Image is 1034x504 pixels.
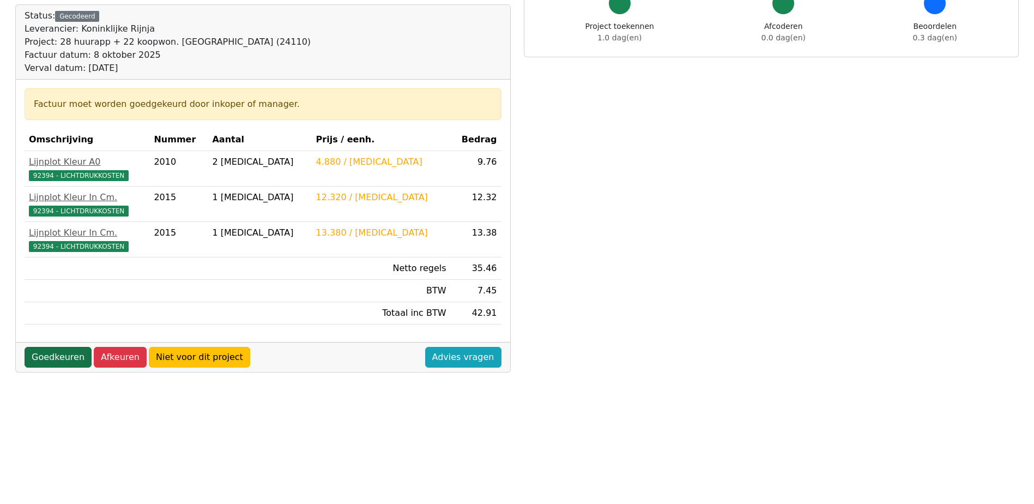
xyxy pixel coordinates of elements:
th: Bedrag [451,129,501,151]
div: 1 [MEDICAL_DATA] [212,226,307,239]
span: 0.0 dag(en) [761,33,806,42]
div: Factuur moet worden goedgekeurd door inkoper of manager. [34,98,492,111]
div: 13.380 / [MEDICAL_DATA] [316,226,446,239]
div: Verval datum: [DATE] [25,62,311,75]
td: 9.76 [451,151,501,187]
a: Lijnplot Kleur In Cm.92394 - LICHTDRUKKOSTEN [29,191,145,217]
div: 4.880 / [MEDICAL_DATA] [316,155,446,169]
td: 42.91 [451,302,501,325]
td: 2010 [149,151,208,187]
div: 1 [MEDICAL_DATA] [212,191,307,204]
a: Lijnplot Kleur In Cm.92394 - LICHTDRUKKOSTEN [29,226,145,253]
th: Nummer [149,129,208,151]
span: 92394 - LICHTDRUKKOSTEN [29,206,129,217]
span: 1.0 dag(en) [597,33,642,42]
td: 35.46 [451,257,501,280]
td: 2015 [149,187,208,222]
th: Aantal [208,129,311,151]
span: 92394 - LICHTDRUKKOSTEN [29,170,129,181]
div: Lijnplot Kleur A0 [29,155,145,169]
div: Beoordelen [913,21,957,44]
div: 2 [MEDICAL_DATA] [212,155,307,169]
td: 12.32 [451,187,501,222]
div: Factuur datum: 8 oktober 2025 [25,49,311,62]
a: Afkeuren [94,347,147,368]
td: BTW [312,280,451,302]
a: Niet voor dit project [149,347,250,368]
div: Status: [25,9,311,75]
div: Lijnplot Kleur In Cm. [29,226,145,239]
span: 92394 - LICHTDRUKKOSTEN [29,241,129,252]
div: Gecodeerd [55,11,99,22]
span: 0.3 dag(en) [913,33,957,42]
div: Leverancier: Koninklijke Rijnja [25,22,311,35]
div: Lijnplot Kleur In Cm. [29,191,145,204]
th: Prijs / eenh. [312,129,451,151]
td: Netto regels [312,257,451,280]
td: 13.38 [451,222,501,257]
td: 2015 [149,222,208,257]
div: Project toekennen [585,21,654,44]
td: 7.45 [451,280,501,302]
div: 12.320 / [MEDICAL_DATA] [316,191,446,204]
div: Afcoderen [761,21,806,44]
a: Goedkeuren [25,347,92,368]
a: Advies vragen [425,347,501,368]
a: Lijnplot Kleur A092394 - LICHTDRUKKOSTEN [29,155,145,182]
th: Omschrijving [25,129,149,151]
div: Project: 28 huurapp + 22 koopwon. [GEOGRAPHIC_DATA] (24110) [25,35,311,49]
td: Totaal inc BTW [312,302,451,325]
